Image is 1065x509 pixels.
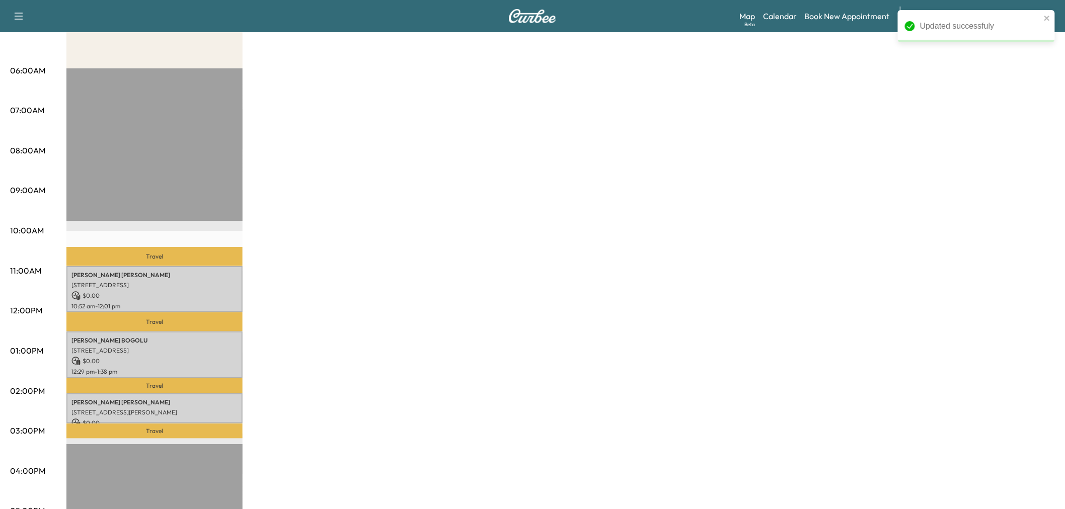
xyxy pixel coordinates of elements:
a: Calendar [763,10,797,22]
a: Book New Appointment [805,10,890,22]
p: Travel [66,378,243,393]
p: [STREET_ADDRESS] [71,347,238,355]
p: 06:00AM [10,64,45,76]
p: [STREET_ADDRESS] [71,281,238,289]
p: 11:00AM [10,265,41,277]
p: $ 0.00 [71,291,238,300]
p: 03:00PM [10,425,45,437]
p: [PERSON_NAME] BOGOLU [71,336,238,345]
p: 04:00PM [10,465,45,477]
div: Beta [744,21,755,28]
p: $ 0.00 [71,418,238,428]
p: [STREET_ADDRESS][PERSON_NAME] [71,408,238,416]
p: [PERSON_NAME] [PERSON_NAME] [71,398,238,406]
button: close [1044,14,1051,22]
p: 07:00AM [10,104,44,116]
p: 08:00AM [10,144,45,156]
p: 09:00AM [10,184,45,196]
p: [PERSON_NAME] [PERSON_NAME] [71,271,238,279]
p: Travel [66,312,243,331]
p: 10:52 am - 12:01 pm [71,302,238,310]
p: Travel [66,423,243,439]
img: Curbee Logo [508,9,557,23]
div: Updated successfuly [920,20,1041,32]
a: MapBeta [739,10,755,22]
p: $ 0.00 [71,357,238,366]
p: Travel [66,247,243,266]
p: 01:00PM [10,345,43,357]
p: 12:00PM [10,304,42,316]
p: 02:00PM [10,385,45,397]
p: 12:29 pm - 1:38 pm [71,368,238,376]
p: 10:00AM [10,224,44,236]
